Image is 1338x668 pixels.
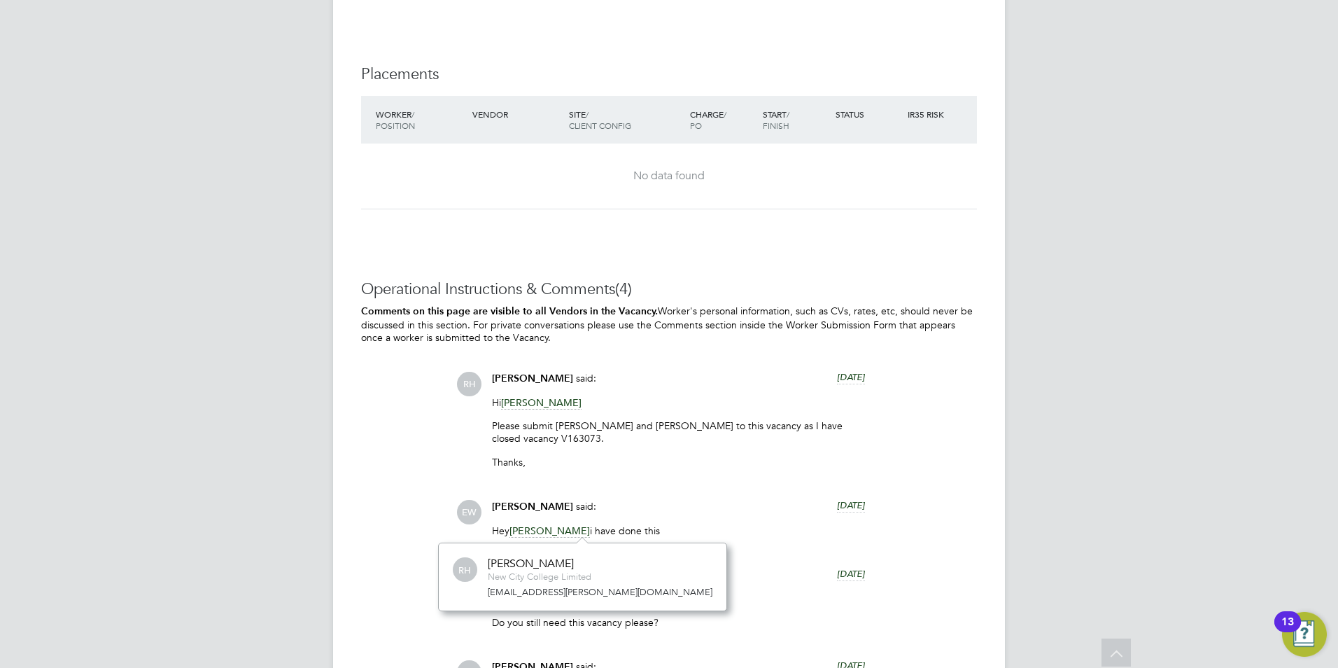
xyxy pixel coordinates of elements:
[904,102,952,127] div: IR35 Risk
[837,499,865,511] span: [DATE]
[469,102,565,127] div: Vendor
[569,109,631,131] span: / Client Config
[492,373,573,384] span: [PERSON_NAME]
[501,396,582,410] span: [PERSON_NAME]
[492,396,865,409] p: Hi
[488,586,712,598] a: [EMAIL_ADDRESS][PERSON_NAME][DOMAIN_NAME]
[492,456,865,468] p: Thanks,
[488,571,591,583] div: New City College Limited
[492,501,573,513] span: [PERSON_NAME]
[492,419,865,445] p: Please submit [PERSON_NAME] and [PERSON_NAME] to this vacancy as I have closed vacancy V163073.
[361,305,658,317] b: Comments on this page are visible to all Vendors in the Vacancy.
[457,500,481,524] span: EW
[576,500,596,513] span: said:
[372,102,469,138] div: Worker
[488,557,591,571] div: [PERSON_NAME]
[457,372,481,396] span: RH
[763,109,789,131] span: / Finish
[832,102,905,127] div: Status
[837,371,865,383] span: [DATE]
[361,279,977,300] h3: Operational Instructions & Comments
[565,102,686,138] div: Site
[375,169,963,183] div: No data found
[361,305,977,344] p: Worker's personal information, such as CVs, rates, etc, should never be discussed in this section...
[376,109,415,131] span: / Position
[576,372,596,384] span: said:
[509,524,590,538] span: [PERSON_NAME]
[686,102,759,138] div: Charge
[615,279,632,298] span: (4)
[759,102,832,138] div: Start
[837,568,865,580] span: [DATE]
[492,616,865,629] p: Do you still need this vacancy please?
[690,109,726,131] span: / PO
[492,524,865,537] p: Hey i have done this
[1282,612,1327,657] button: Open Resource Center, 13 new notifications
[1281,622,1294,640] div: 13
[361,64,977,85] h3: Placements
[453,558,477,583] span: RH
